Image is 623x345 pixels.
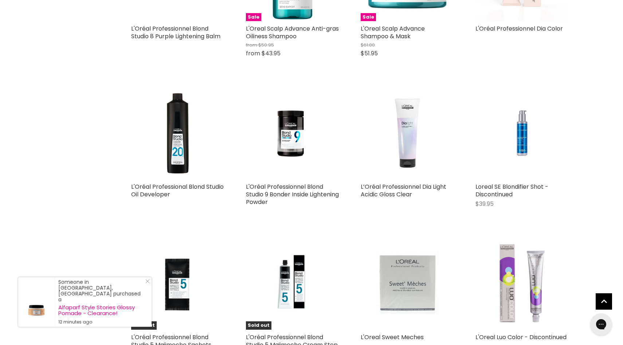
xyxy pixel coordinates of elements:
[246,42,257,48] span: from
[475,183,548,199] a: Loreal SE Blondifier Shot - Discontinued
[246,237,339,330] a: L'Oréal Professionnel Blond Studio 5 Majimeche Cream Step 1Sold out
[361,183,446,199] a: L’Oréal Professionnel Dia Light Acidic Gloss Clear
[246,86,339,179] img: L'Oréal Professionnel Blond Studio 9 Bonder Inside Lightening Powder
[142,279,150,286] a: Close Notification
[131,183,224,199] a: L'Oréal Professional Blond Studio Oil Developer
[246,183,339,206] a: L'Oréal Professionnel Blond Studio 9 Bonder Inside Lightening Powder
[361,237,454,330] a: L'Oreal Sweet Meches
[361,49,378,58] span: $51.95
[58,305,144,316] a: Alfaparf Style Stories Glossy Pomade - Clearance!
[361,13,376,21] span: Sale
[587,311,616,338] iframe: Gorgias live chat messenger
[262,49,281,58] span: $43.95
[361,333,424,341] a: L'Oreal Sweet Meches
[58,279,144,325] div: Someone in [GEOGRAPHIC_DATA], [GEOGRAPHIC_DATA] purchased a
[258,42,274,48] span: $50.95
[475,333,567,341] a: L'Oreal Luo Color - Discontinued
[18,277,55,327] a: Visit product page
[246,49,260,58] span: from
[246,244,339,322] img: L'Oréal Professionnel Blond Studio 5 Majimeche Cream Step 1
[131,237,224,330] a: L'Oréal Professionnel Blond Studio 5 Majimeche Sachets Step 2Sold out
[475,24,563,33] a: L'Oréal Professionnel Dia Color
[145,86,210,179] img: L'Oréal Professional Blond Studio Oil Developer
[376,237,438,330] img: L'Oreal Sweet Meches
[131,246,224,321] img: L'Oréal Professionnel Blond Studio 5 Majimeche Sachets Step 2
[475,237,568,330] img: L'Oreal Luo Color - Discontinued
[475,200,494,208] span: $39.95
[361,24,425,40] a: L'Oreal Scalp Advance Shampoo & Mask
[475,86,568,179] a: Loreal SE Blondifier Shot - Discontinued
[246,321,271,330] span: Sold out
[131,24,220,40] a: L'Oréal Professionnel Blond Studio 8 Purple Lightening Balm
[145,279,150,283] svg: Close Icon
[131,86,224,179] a: L'Oréal Professional Blond Studio Oil Developer
[246,13,261,21] span: Sale
[58,319,144,325] small: 12 minutes ago
[361,42,375,48] span: $61.00
[491,86,553,179] img: Loreal SE Blondifier Shot - Discontinued
[246,24,339,40] a: L'Oreal Scalp Advance Anti-gras Oiliness Shampoo
[361,86,454,179] img: L’Oréal Professionnel Dia Light Acidic Gloss Clear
